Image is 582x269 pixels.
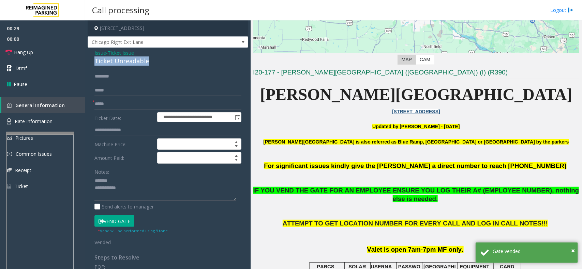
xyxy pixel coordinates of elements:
button: Close [571,246,575,256]
span: General Information [15,102,65,108]
span: For significant issues kindly give the [PERSON_NAME] a direct number to reach [PHONE_NUMBER] [264,162,566,169]
span: Increase value [232,152,241,158]
label: Notes: [94,166,109,175]
span: - [106,50,134,56]
label: Map [398,55,416,65]
a: [STREET_ADDRESS] [392,109,440,114]
img: logout [568,6,573,14]
span: IF YOU VEND THE GATE FOR AN EMPLOYEE ENSURE YOU LOG THEIR A# (EMPLOYEE NUMBER), nothing else is n... [253,187,579,202]
span: Decrease value [232,144,241,150]
h4: [STREET_ADDRESS] [88,20,248,36]
label: CAM [416,55,434,65]
span: Increase value [232,139,241,144]
a: General Information [1,97,85,113]
span: Ticket Issue [108,49,134,56]
h3: I20-177 - [PERSON_NAME][GEOGRAPHIC_DATA] ([GEOGRAPHIC_DATA]) (I) (R390) [253,68,579,79]
small: Vend will be performed using 9 tone [98,228,168,233]
label: Send alerts to manager [94,203,154,210]
label: Machine Price: [93,138,155,150]
img: 'icon' [7,118,11,124]
span: Chicago Right Exit Lane [88,37,216,48]
span: ATTEMPT TO GET LOCATION NUMBER FOR EVERY CALL AND LOG IN CALL NOTES!!! [283,220,548,227]
span: Decrease value [232,158,241,163]
span: Hang Up [14,49,33,56]
font: Updated by [PERSON_NAME] - [DATE] [372,124,460,129]
span: Rate Information [15,118,53,124]
h4: Steps to Resolve [94,254,241,261]
span: Issue [94,49,106,56]
span: × [571,246,575,255]
span: [PERSON_NAME][GEOGRAPHIC_DATA] [260,85,572,103]
span: Valet is open 7am-7pm MF only. [367,246,464,253]
span: Dtmf [15,65,27,72]
div: Ticket Unreadable [94,56,241,66]
span: . [436,195,438,202]
label: Amount Paid: [93,152,155,164]
img: 'icon' [7,103,12,108]
b: [PERSON_NAME][GEOGRAPHIC_DATA] is also referred as Blue Ramp, [GEOGRAPHIC_DATA] or [GEOGRAPHIC_DA... [264,139,569,145]
label: Ticket Date: [93,112,155,122]
a: Logout [550,6,573,14]
span: Vended [94,239,111,246]
div: Gate vended [493,248,573,255]
h3: Call processing [89,2,153,18]
span: Pause [14,81,27,88]
button: Vend Gate [94,215,134,227]
span: Toggle popup [234,113,241,122]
